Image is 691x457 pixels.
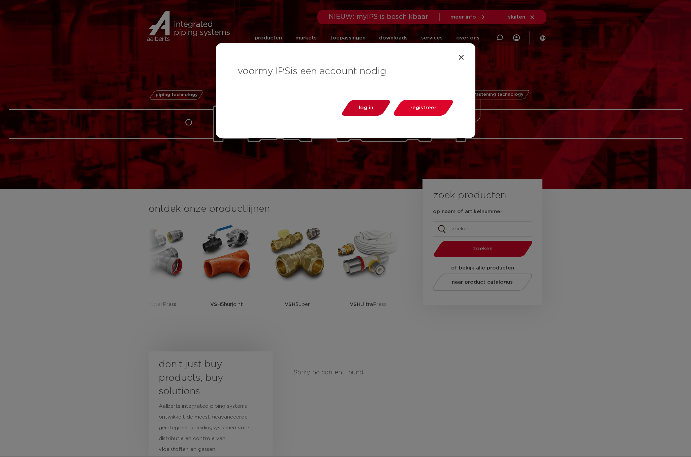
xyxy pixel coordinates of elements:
span: my IPS [258,67,290,76]
a: registreer [391,100,455,116]
h3: voor is een account nodig [238,65,454,78]
a: log in [340,100,392,116]
a: Close [458,54,465,61]
span: registreer [410,105,436,110]
span: log in [359,105,373,110]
